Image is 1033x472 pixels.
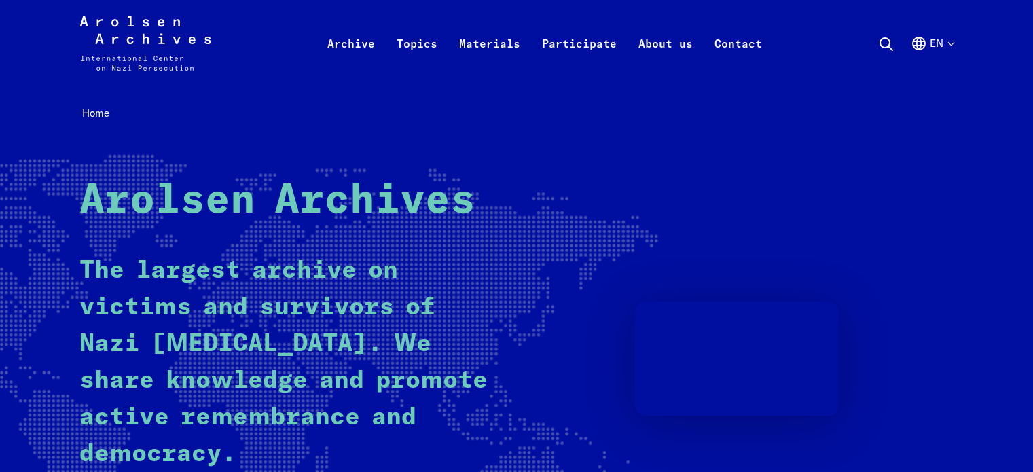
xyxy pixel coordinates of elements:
nav: Primary [316,16,773,71]
a: Contact [704,33,773,87]
strong: Arolsen Archives [79,181,475,221]
button: English, language selection [911,35,954,84]
a: Topics [386,33,448,87]
a: About us [628,33,704,87]
nav: Breadcrumb [79,103,954,124]
span: Home [82,107,109,120]
a: Participate [531,33,628,87]
a: Archive [316,33,386,87]
a: Materials [448,33,531,87]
